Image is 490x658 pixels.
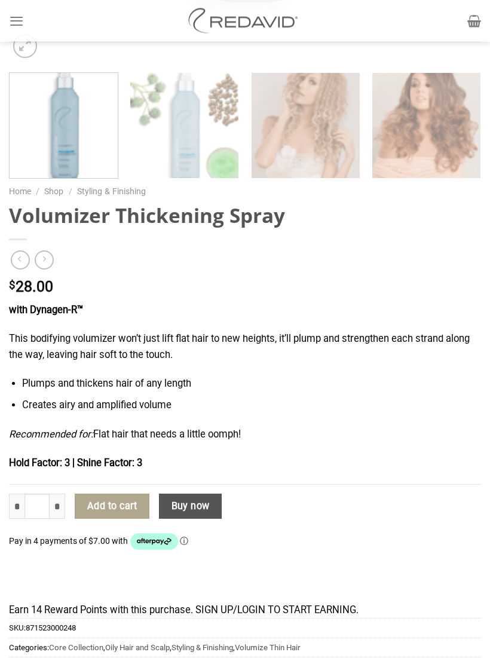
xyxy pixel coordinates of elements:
[9,6,24,36] a: Menu
[9,278,53,296] bdi: 28.00
[9,537,130,546] span: Pay in 4 payments of $7.00 with
[9,427,481,443] p: Flat hair that needs a little oomph!
[171,644,233,653] a: Styling & Finishing
[24,494,50,519] input: Product quantity
[159,494,222,519] button: Buy now
[22,398,481,414] li: Creates airy and amplified volume
[9,458,142,469] strong: Hold Factor: 3 | Shine Factor: 3
[36,187,39,197] span: /
[235,644,301,653] a: Volumize Thin Hair
[9,187,31,197] a: Home
[130,74,238,182] img: REDAVID Volumizer Thickening Spray 1
[44,187,63,197] a: Shop
[10,71,118,179] img: REDAVID Volumizer Thickening Spray - 1 1
[75,494,149,519] button: Add to cart
[77,187,146,197] a: Styling & Finishing
[9,203,481,229] h1: Volumizer Thickening Spray
[9,332,481,363] p: This bodifying volumizer won’t just lift flat hair to new heights, it’ll plump and strengthen eac...
[105,644,170,653] a: Oily Hair and Scalp
[9,638,481,657] span: Categories: , , ,
[9,305,83,316] strong: with Dynagen-R™
[69,187,72,197] span: /
[9,429,93,440] em: Recommended for:
[22,377,481,393] li: Plumps and thickens hair of any length
[185,8,305,33] img: REDAVID Salon Products | United States
[9,603,481,619] div: Earn 14 Reward Points with this purchase. SIGN UP/LOGIN TO START EARNING.
[9,280,16,292] span: $
[9,619,481,638] span: SKU:
[180,537,188,546] a: Information - Opens a dialog
[49,644,103,653] a: Core Collection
